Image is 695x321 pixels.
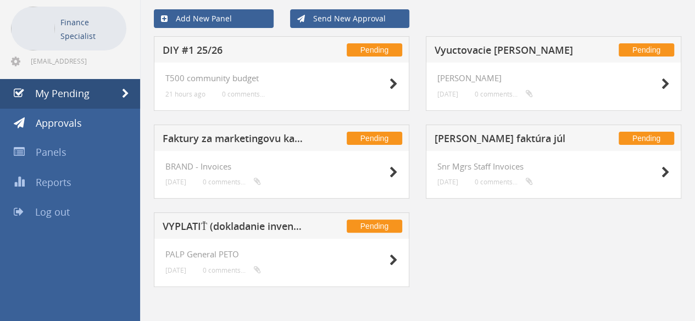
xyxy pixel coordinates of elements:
[437,90,458,98] small: [DATE]
[437,178,458,186] small: [DATE]
[36,116,82,129] span: Approvals
[347,43,402,57] span: Pending
[60,15,121,43] p: Finance Specialist
[35,87,90,100] span: My Pending
[437,74,670,83] h4: [PERSON_NAME]
[36,145,66,159] span: Panels
[475,90,533,98] small: 0 comments...
[163,45,305,59] h5: DIY #1 25/26
[165,178,186,186] small: [DATE]
[435,45,577,59] h5: Vyuctovacie [PERSON_NAME]
[290,9,410,28] a: Send New Approval
[163,221,305,235] h5: VYPLATIŤ (dokladanie inventúra) + vyplatené Súľov
[163,133,305,147] h5: Faktury za marketingovu kampan na evidenciu
[165,266,186,274] small: [DATE]
[222,90,265,98] small: 0 comments...
[435,133,577,147] h5: [PERSON_NAME] faktúra júl
[165,250,398,259] h4: PALP General PETO
[165,162,398,171] h4: BRAND - Invoices
[165,74,398,83] h4: T500 community budget
[35,205,70,218] span: Log out
[203,178,261,186] small: 0 comments...
[475,178,533,186] small: 0 comments...
[31,57,124,65] span: [EMAIL_ADDRESS][DOMAIN_NAME]
[203,266,261,274] small: 0 comments...
[437,162,670,171] h4: Snr Mgrs Staff Invoices
[36,176,71,189] span: Reports
[165,90,205,98] small: 21 hours ago
[347,219,402,233] span: Pending
[154,9,274,28] a: Add New Panel
[347,132,402,145] span: Pending
[619,43,674,57] span: Pending
[619,132,674,145] span: Pending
